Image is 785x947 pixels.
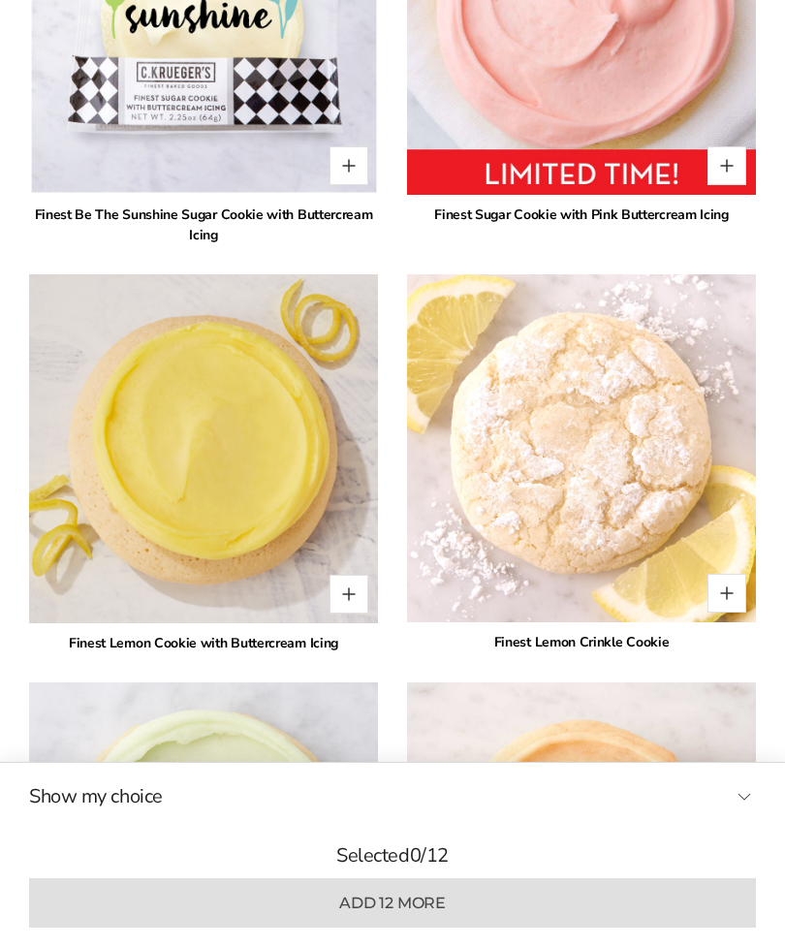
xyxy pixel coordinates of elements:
iframe: Sign Up via Text for Offers [16,873,202,931]
button: Quantity button plus [707,146,746,185]
p: Selected / [29,841,756,870]
div: Finest Be The Sunshine Sugar Cookie with Buttercream Icing [29,205,378,245]
img: Finest Lemon Crinkle Cookie [407,274,756,623]
img: Finest Lemon Cookie with Buttercream Icing [29,274,378,623]
div: Finest Lemon Crinkle Cookie [407,632,756,652]
button: Quantity button plus [707,574,746,613]
button: Quantity button plus [330,575,368,614]
div: Finest Sugar Cookie with Pink Buttercream Icing [407,205,756,225]
button: Add 12 more [29,878,756,928]
span: 12 [426,842,449,868]
div: Finest Lemon Cookie with Buttercream Icing [29,633,378,653]
span: 0 [410,842,422,868]
button: Quantity button plus [330,146,368,185]
button: Show my choice [29,782,756,811]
